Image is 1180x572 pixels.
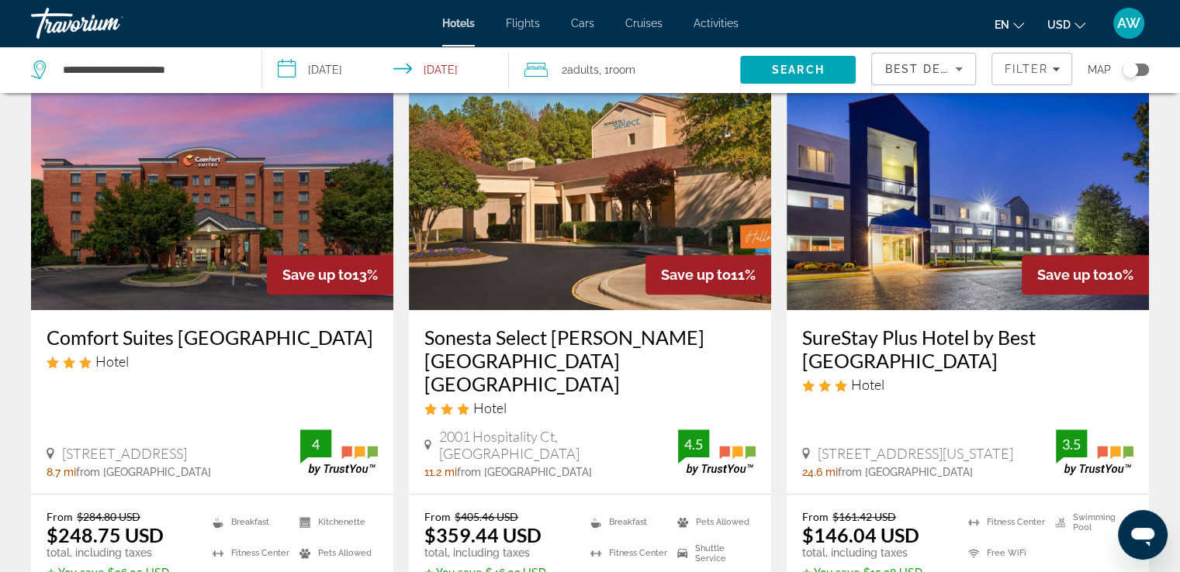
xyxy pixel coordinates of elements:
[47,326,378,349] a: Comfort Suites [GEOGRAPHIC_DATA]
[31,3,186,43] a: Travorium
[292,510,378,533] li: Kitchenette
[802,376,1133,393] div: 3 star Hotel
[567,64,599,76] span: Adults
[818,445,1013,462] span: [STREET_ADDRESS][US_STATE]
[678,429,756,475] img: TrustYou guest rating badge
[1111,63,1149,77] button: Toggle map
[802,510,829,523] span: From
[832,510,896,523] del: $161.42 USD
[424,546,571,559] p: total, including taxes
[884,60,963,78] mat-select: Sort by
[661,267,731,283] span: Save up to
[1056,435,1087,453] div: 3.5
[455,510,518,523] del: $405.46 USD
[851,376,884,393] span: Hotel
[995,13,1024,36] button: Change language
[571,17,594,29] a: Cars
[787,62,1149,310] img: SureStay Plus Hotel by Best Western Durham Medical Center
[562,59,599,81] span: 2
[583,510,669,533] li: Breakfast
[61,58,238,81] input: Search hotel destination
[47,466,76,478] span: 8.7 mi
[76,466,211,478] span: from [GEOGRAPHIC_DATA]
[95,353,129,370] span: Hotel
[694,17,739,29] a: Activities
[802,466,838,478] span: 24.6 mi
[995,19,1009,31] span: en
[609,64,635,76] span: Room
[772,64,825,76] span: Search
[960,542,1047,565] li: Free WiFi
[292,542,378,565] li: Pets Allowed
[991,53,1072,85] button: Filters
[838,466,973,478] span: from [GEOGRAPHIC_DATA]
[77,510,140,523] del: $284.80 USD
[740,56,856,84] button: Search
[205,542,291,565] li: Fitness Center
[1056,429,1133,475] img: TrustYou guest rating badge
[439,428,678,462] span: 2001 Hospitality Ct, [GEOGRAPHIC_DATA]
[1037,267,1107,283] span: Save up to
[267,255,393,295] div: 13%
[442,17,475,29] a: Hotels
[506,17,540,29] a: Flights
[1047,13,1085,36] button: Change currency
[960,510,1047,533] li: Fitness Center
[1117,16,1140,31] span: AW
[424,326,756,395] a: Sonesta Select [PERSON_NAME][GEOGRAPHIC_DATA] [GEOGRAPHIC_DATA]
[282,267,352,283] span: Save up to
[62,445,187,462] span: [STREET_ADDRESS]
[1047,19,1071,31] span: USD
[802,546,949,559] p: total, including taxes
[884,63,965,75] span: Best Deals
[802,326,1133,372] a: SureStay Plus Hotel by Best [GEOGRAPHIC_DATA]
[47,353,378,370] div: 3 star Hotel
[262,47,509,93] button: Select check in and out date
[424,399,756,416] div: 3 star Hotel
[678,435,709,453] div: 4.5
[645,255,771,295] div: 11%
[300,429,378,475] img: TrustYou guest rating badge
[300,435,331,453] div: 4
[424,510,451,523] span: From
[1109,7,1149,40] button: User Menu
[802,523,919,546] ins: $146.04 USD
[205,510,291,533] li: Breakfast
[1047,510,1133,533] li: Swimming Pool
[47,546,193,559] p: total, including taxes
[47,523,164,546] ins: $248.75 USD
[31,62,393,310] img: Comfort Suites Regency Park
[424,523,542,546] ins: $359.44 USD
[424,466,457,478] span: 11.2 mi
[1118,510,1168,560] iframe: Button to launch messaging window
[599,59,635,81] span: , 1
[457,466,592,478] span: from [GEOGRAPHIC_DATA]
[670,542,756,565] li: Shuttle Service
[409,62,771,310] img: Sonesta Select Raleigh Durham Airport Morrisville
[1022,255,1149,295] div: 10%
[1004,63,1048,75] span: Filter
[47,510,73,523] span: From
[670,510,756,533] li: Pets Allowed
[509,47,740,93] button: Travelers: 2 adults, 0 children
[625,17,663,29] a: Cruises
[583,542,669,565] li: Fitness Center
[473,399,507,416] span: Hotel
[1088,59,1111,81] span: Map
